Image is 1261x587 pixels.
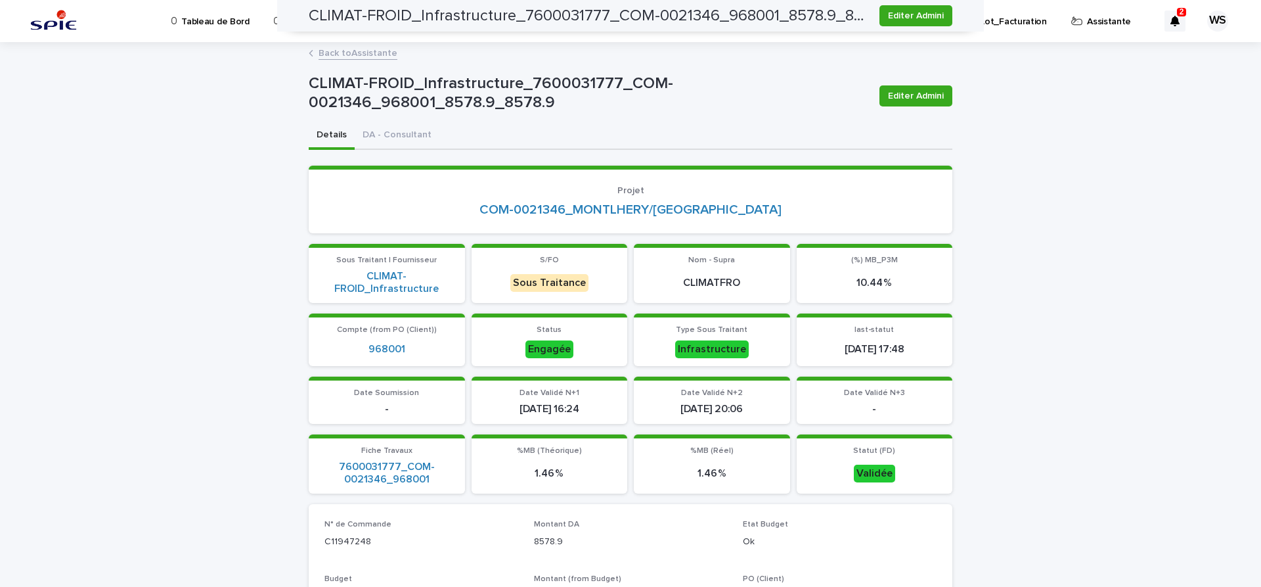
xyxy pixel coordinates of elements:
[805,277,945,289] p: 10.44 %
[520,389,579,397] span: Date Validé N+1
[26,8,81,34] img: svstPd6MQfCT1uX1QGkG
[354,389,419,397] span: Date Soumission
[317,403,457,415] p: -
[1180,7,1184,16] p: 2
[324,575,352,583] span: Budget
[642,403,782,415] p: [DATE] 20:06
[319,45,397,60] a: Back toAssistante
[534,575,621,583] span: Montant (from Budget)
[1164,11,1185,32] div: 2
[324,535,518,549] p: C11947248
[1207,11,1228,32] div: WS
[642,277,782,289] p: CLIMATFRO
[805,343,945,356] p: [DATE] 17:48
[355,122,439,150] button: DA - Consultant
[479,202,782,218] a: COM-0021346_MONTLHERY/[GEOGRAPHIC_DATA]
[675,340,749,358] div: Infrastructure
[851,256,898,264] span: (%) MB_P3M
[336,256,437,264] span: Sous Traitant | Fournisseur
[743,521,788,528] span: Etat Budget
[853,447,895,455] span: Statut (FD)
[324,521,391,528] span: N° de Commande
[743,535,937,549] p: Ok
[534,521,579,528] span: Montant DA
[368,343,405,356] a: 968001
[361,447,412,455] span: Fiche Travaux
[617,186,644,195] span: Projet
[337,326,437,334] span: Compte (from PO (Client))
[854,465,895,482] div: Validée
[854,326,894,334] span: last-statut
[540,256,559,264] span: S/FO
[805,403,945,415] p: -
[510,274,588,292] div: Sous Traitance
[309,74,869,112] p: CLIMAT-FROID_Infrastructure_7600031777_COM-0021346_968001_8578.9_8578.9
[309,122,355,150] button: Details
[642,467,782,480] p: 1.46 %
[743,575,784,583] span: PO (Client)
[317,270,457,295] a: CLIMAT-FROID_Infrastructure
[690,447,734,455] span: %MB (Réel)
[534,535,728,549] p: 8578.9
[879,85,952,106] button: Editer Admini
[688,256,735,264] span: Nom - Supra
[517,447,582,455] span: %MB (Théorique)
[479,467,620,480] p: 1.46 %
[525,340,573,358] div: Engagée
[676,326,747,334] span: Type Sous Traitant
[844,389,905,397] span: Date Validé N+3
[888,89,944,103] span: Editer Admini
[317,461,457,486] a: 7600031777_COM-0021346_968001
[537,326,562,334] span: Status
[681,389,743,397] span: Date Validé N+2
[479,403,620,415] p: [DATE] 16:24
